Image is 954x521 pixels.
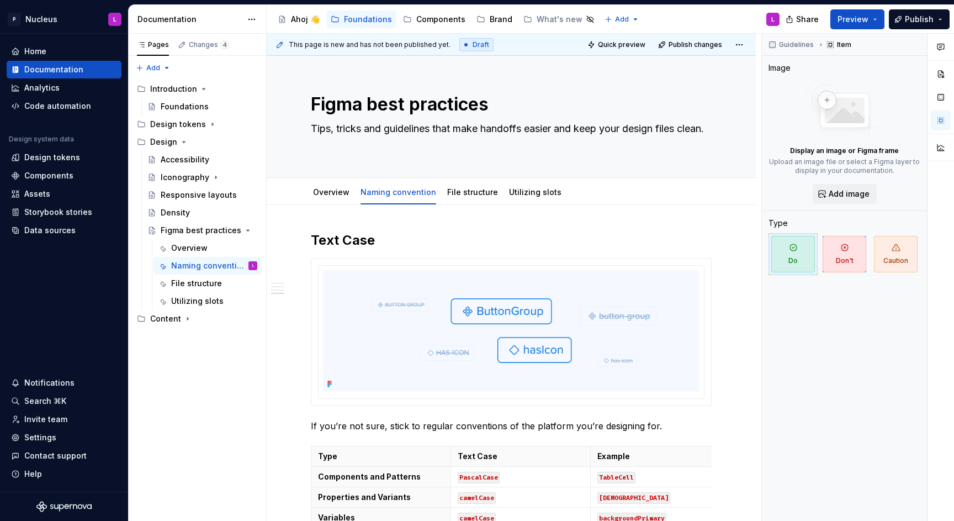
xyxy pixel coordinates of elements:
[458,472,500,483] code: PascalCase
[838,14,868,25] span: Preview
[473,40,489,49] span: Draft
[829,188,870,199] span: Add image
[7,429,121,446] a: Settings
[143,204,262,222] a: Density
[7,203,121,221] a: Storybook stories
[7,79,121,97] a: Analytics
[143,186,262,204] a: Responsive layouts
[24,414,67,425] div: Invite team
[150,136,177,148] div: Design
[490,14,512,25] div: Brand
[132,80,262,328] div: Page tree
[7,43,121,60] a: Home
[519,10,599,28] a: What's new
[150,119,206,130] div: Design tokens
[189,40,229,49] div: Changes
[311,419,712,433] p: If you’re not sure, stick to regular conventions of the platform you’re designing for.
[344,14,392,25] div: Foundations
[25,14,57,25] div: Nucleus
[289,40,451,49] span: This page is new and has not been published yet.
[291,14,320,25] div: Ahoj 👋
[313,187,349,197] a: Overview
[24,64,83,75] div: Documentation
[537,14,582,25] div: What's new
[505,180,566,203] div: Utilizing slots
[153,239,262,257] a: Overview
[7,61,121,78] a: Documentation
[830,9,884,29] button: Preview
[24,225,76,236] div: Data sources
[601,12,643,27] button: Add
[889,9,950,29] button: Publish
[7,411,121,428] a: Invite team
[399,10,470,28] a: Components
[161,190,237,201] div: Responsive layouts
[143,98,262,115] a: Foundations
[24,207,92,218] div: Storybook stories
[24,188,50,199] div: Assets
[356,180,441,203] div: Naming convention
[584,37,650,52] button: Quick preview
[161,101,209,112] div: Foundations
[509,187,561,197] a: Utilizing slots
[765,37,819,52] button: Guidelines
[416,14,465,25] div: Components
[318,451,337,461] strong: Type
[443,180,502,203] div: File structure
[820,233,869,275] button: Don't
[24,450,87,461] div: Contact support
[161,172,209,183] div: Iconography
[458,451,584,462] p: Text Case
[132,133,262,151] div: Design
[771,15,775,24] div: L
[597,492,670,504] code: [DEMOGRAPHIC_DATA]
[153,257,262,275] a: Naming conventionL
[24,152,80,163] div: Design tokens
[7,185,121,203] a: Assets
[132,60,174,76] button: Add
[24,82,60,93] div: Analytics
[150,313,181,324] div: Content
[146,64,160,72] span: Add
[36,501,92,512] a: Supernova Logo
[24,170,73,181] div: Components
[768,157,920,175] p: Upload an image file or select a Figma layer to display in your documentation.
[447,187,498,197] a: File structure
[615,15,629,24] span: Add
[655,37,727,52] button: Publish changes
[458,492,496,504] code: camelCase
[161,154,209,165] div: Accessibility
[598,40,645,49] span: Quick preview
[24,377,75,388] div: Notifications
[132,310,262,328] div: Content
[143,222,262,239] a: Figma best practices
[220,40,229,49] span: 4
[309,91,709,118] textarea: Figma best practices
[309,120,709,151] textarea: Tips, tricks and guidelines that make handoffs easier and keep your design files clean.
[273,8,599,30] div: Page tree
[7,465,121,483] button: Help
[7,374,121,392] button: Notifications
[153,292,262,310] a: Utilizing slots
[7,222,121,239] a: Data sources
[669,40,722,49] span: Publish changes
[7,149,121,166] a: Design tokens
[472,10,517,28] a: Brand
[7,97,121,115] a: Code automation
[113,15,116,24] div: L
[2,7,126,31] button: PNucleusL
[171,296,224,307] div: Utilizing slots
[771,236,815,272] span: Do
[24,101,91,112] div: Code automation
[171,260,246,271] div: Naming convention
[318,472,421,481] strong: Components and Patterns
[24,46,46,57] div: Home
[252,260,254,271] div: L
[24,396,66,407] div: Search ⌘K
[132,80,262,98] div: Introduction
[790,146,899,155] p: Display an image or Figma frame
[361,187,436,197] a: Naming convention
[779,40,814,49] span: Guidelines
[905,14,934,25] span: Publish
[768,62,791,73] div: Image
